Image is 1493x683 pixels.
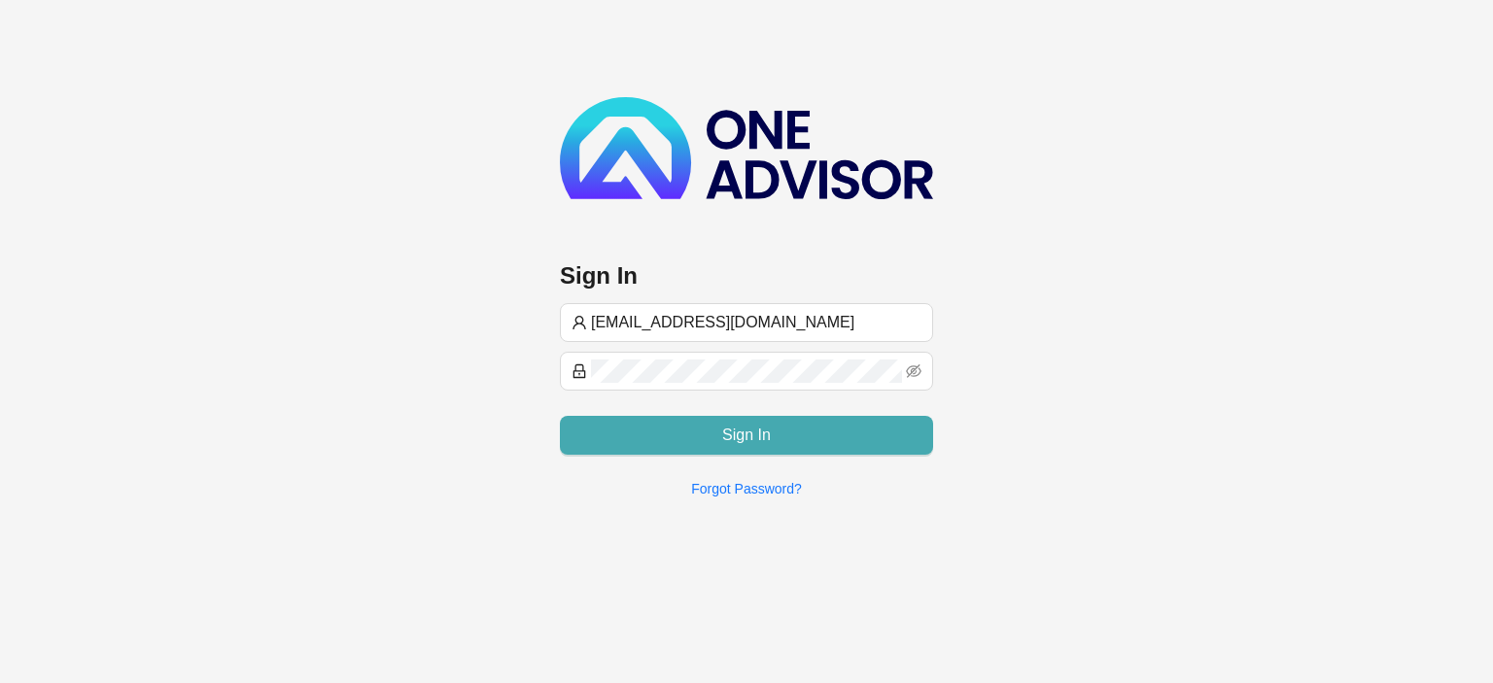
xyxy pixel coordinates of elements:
h3: Sign In [560,260,933,291]
span: Sign In [722,424,771,447]
span: user [572,315,587,330]
img: b89e593ecd872904241dc73b71df2e41-logo-dark.svg [560,97,933,199]
span: lock [572,363,587,379]
button: Sign In [560,416,933,455]
span: eye-invisible [906,363,921,379]
input: Username [591,311,921,334]
a: Forgot Password? [691,481,802,496]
